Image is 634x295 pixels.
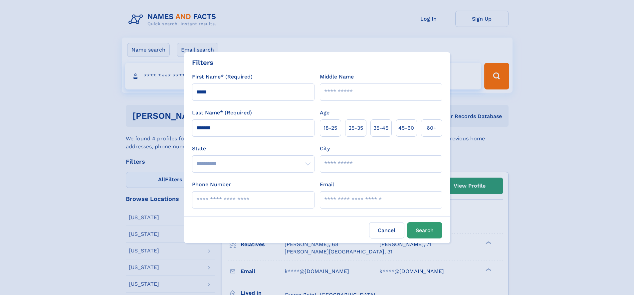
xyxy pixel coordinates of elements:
[192,73,253,81] label: First Name* (Required)
[427,124,437,132] span: 60+
[348,124,363,132] span: 25‑35
[323,124,337,132] span: 18‑25
[192,145,315,153] label: State
[373,124,388,132] span: 35‑45
[369,222,404,238] label: Cancel
[398,124,414,132] span: 45‑60
[320,73,354,81] label: Middle Name
[192,58,213,68] div: Filters
[320,181,334,189] label: Email
[407,222,442,238] button: Search
[320,109,329,117] label: Age
[320,145,330,153] label: City
[192,181,231,189] label: Phone Number
[192,109,252,117] label: Last Name* (Required)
